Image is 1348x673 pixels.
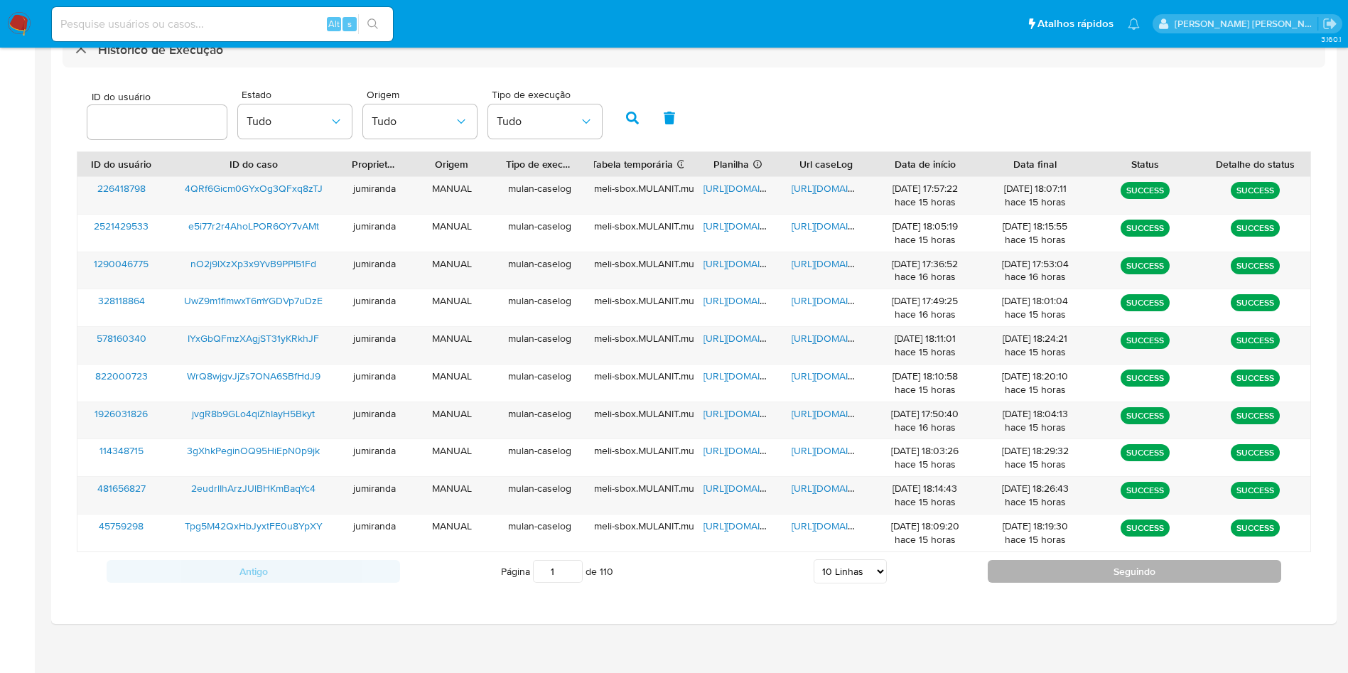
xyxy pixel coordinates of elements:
[358,14,387,34] button: search-icon
[1321,33,1341,45] span: 3.160.1
[1175,17,1318,31] p: juliane.miranda@mercadolivre.com
[1128,18,1140,30] a: Notificações
[1322,16,1337,31] a: Sair
[52,15,393,33] input: Pesquise usuários ou casos...
[347,17,352,31] span: s
[1037,16,1114,31] span: Atalhos rápidos
[328,17,340,31] span: Alt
